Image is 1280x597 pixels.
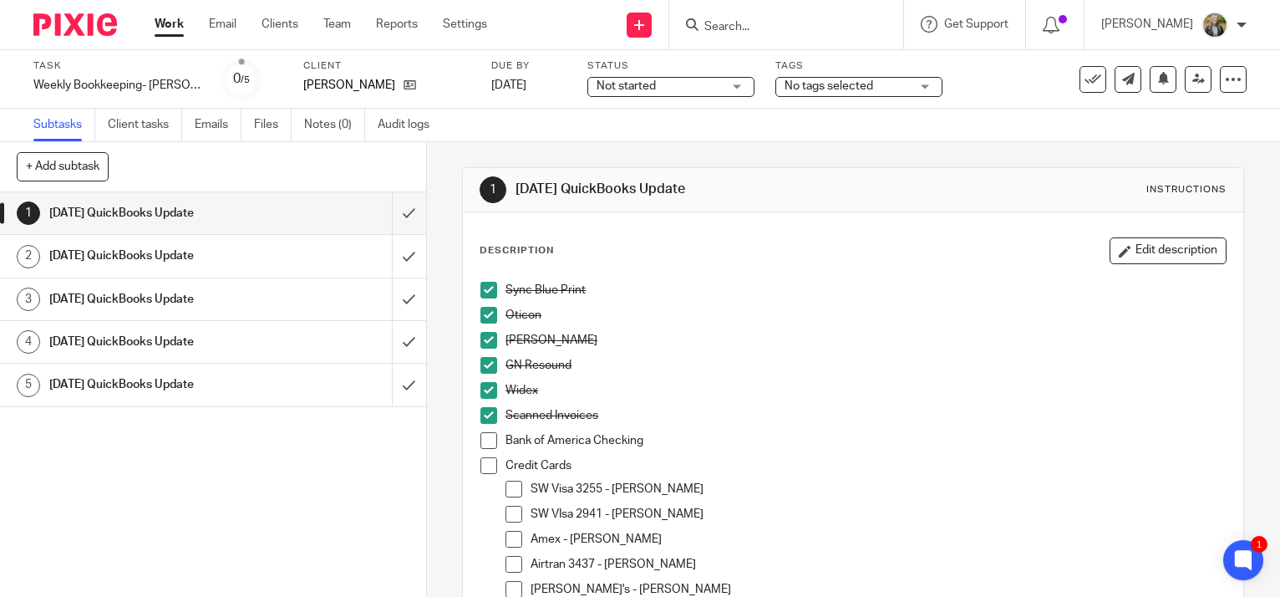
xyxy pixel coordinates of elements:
div: 3 [17,288,40,311]
a: Subtasks [33,109,95,141]
small: /5 [241,75,250,84]
a: Emails [195,109,241,141]
p: [PERSON_NAME] [1101,16,1193,33]
span: Get Support [944,18,1008,30]
label: Task [33,59,201,73]
p: [PERSON_NAME] [505,332,1226,349]
p: GN Resound [505,357,1226,374]
p: Description [480,244,554,258]
a: Email [209,16,236,33]
label: Due by [491,59,566,73]
a: Team [323,16,351,33]
a: Reports [376,16,418,33]
a: Client tasks [108,109,182,141]
h1: [DATE] QuickBooks Update [49,372,267,397]
div: Weekly Bookkeeping- [PERSON_NAME] [33,77,201,94]
a: Audit logs [378,109,442,141]
button: + Add subtask [17,152,109,181]
p: [PERSON_NAME] [303,77,395,94]
a: Work [155,16,184,33]
p: Bank of America Checking [505,432,1226,449]
p: Sync Blue Print [505,282,1226,298]
div: Weekly Bookkeeping- Petruzzi [33,77,201,94]
h1: [DATE] QuickBooks Update [49,287,267,312]
h1: [DATE] QuickBooks Update [49,201,267,226]
div: 1 [480,176,506,203]
img: image.jpg [1201,12,1228,38]
a: Notes (0) [304,109,365,141]
p: Widex [505,382,1226,399]
h1: [DATE] QuickBooks Update [49,329,267,355]
div: 4 [17,330,40,354]
a: Settings [443,16,487,33]
p: Airtran 3437 - [PERSON_NAME] [531,556,1226,573]
span: No tags selected [785,80,873,92]
img: Pixie [33,13,117,36]
p: SW VIsa 2941 - [PERSON_NAME] [531,506,1226,523]
h1: [DATE] QuickBooks Update [49,243,267,268]
p: Credit Cards [505,457,1226,474]
div: 2 [17,245,40,268]
h1: [DATE] QuickBooks Update [516,181,889,198]
div: 5 [17,374,40,397]
span: [DATE] [491,79,526,91]
p: Amex - [PERSON_NAME] [531,531,1226,548]
div: 1 [1251,536,1267,553]
p: Scanned Invoices [505,407,1226,424]
span: Not started [597,80,656,92]
input: Search [703,20,853,35]
a: Files [254,109,292,141]
label: Status [587,59,754,73]
label: Tags [775,59,942,73]
div: 1 [17,202,40,225]
a: Clients [262,16,298,33]
div: 0 [233,69,250,89]
p: Oticon [505,307,1226,324]
div: Instructions [1146,183,1227,196]
p: SW Visa 3255 - [PERSON_NAME] [531,481,1226,497]
button: Edit description [1110,237,1227,264]
label: Client [303,59,470,73]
